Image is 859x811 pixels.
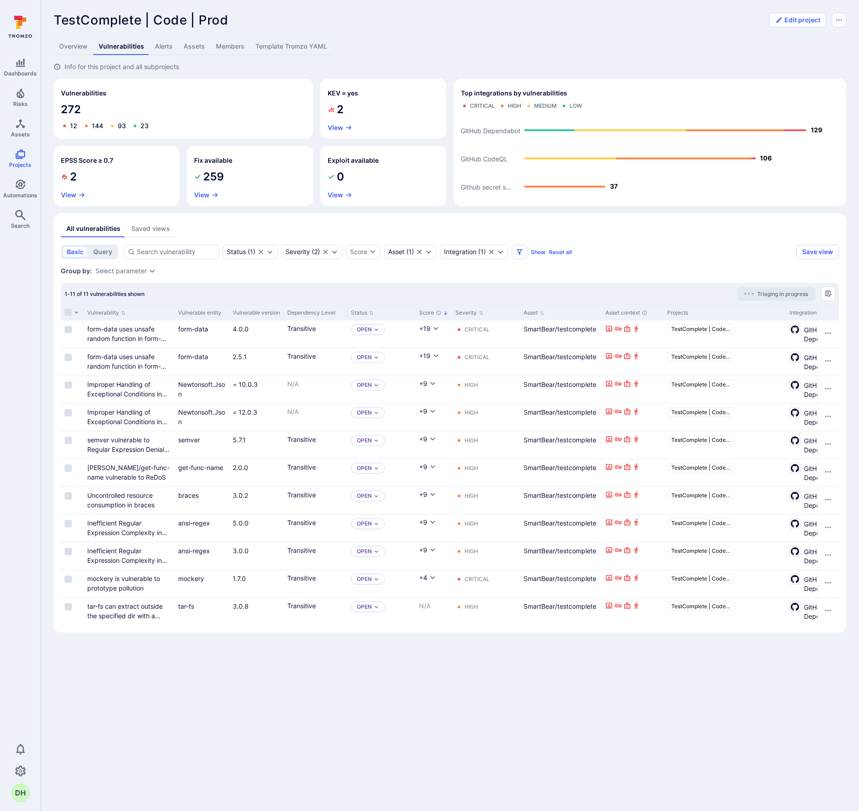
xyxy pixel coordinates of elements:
[131,224,170,233] div: Saved views
[524,325,596,333] a: SmartBear/testcomplete
[284,404,347,431] div: Cell for Dependency Level
[671,464,730,471] span: TestComplete | Code …
[87,575,160,592] a: mockery is vulnerable to prototype pollution
[175,320,229,348] div: Cell for Vulnerable entity
[175,376,229,403] div: Cell for Vulnerable entity
[605,309,660,317] div: Asset context
[285,248,320,255] button: Severity(2)
[284,320,347,348] div: Cell for Dependency Level
[357,520,372,527] p: Open
[667,435,734,445] a: TestComplete | Code | Prod
[328,191,352,199] button: View
[821,409,835,424] button: Row actions menu
[817,348,839,375] div: Cell for
[357,548,372,555] p: Open
[811,125,822,133] text: 129
[419,351,430,360] div: +19
[65,354,72,361] span: Select row
[444,248,476,255] div: Integration
[524,464,596,471] a: SmartBear/testcomplete
[817,320,839,348] div: Cell for
[63,246,88,257] button: basic
[250,38,333,55] a: Template Tromzo YAML
[419,546,427,555] div: +9
[65,326,72,333] span: Select row
[461,113,839,199] svg: Top integrations by vulnerabilities bar
[374,438,379,443] button: Expand dropdown
[357,603,372,611] button: Open
[671,492,730,499] span: TestComplete | Code …
[227,248,246,255] div: Status
[671,436,730,443] span: TestComplete | Code …
[419,546,436,555] button: +9
[821,381,835,396] button: Row actions menu
[266,248,274,255] button: Expand dropdown
[229,376,284,403] div: Cell for Vulnerable version
[419,573,427,582] div: +4
[87,353,170,380] a: form-data uses unsafe random function in form-data for choosing boundary
[357,465,372,472] button: Open
[374,493,379,499] button: Expand dropdown
[233,324,280,334] div: 4.0.0
[95,267,147,275] button: Select parameter
[87,519,167,546] a: Inefficient Regular Expression Complexity in chalk/ansi-regex
[416,248,423,255] button: Clear selection
[436,310,441,315] div: The vulnerability score is based on the parameters defined in the settings
[178,309,225,317] div: Vulnerable entity
[357,326,372,333] button: Open
[671,353,730,360] span: TestComplete | Code …
[178,407,225,426] div: Newtonsoft.Json
[602,376,664,403] div: Cell for Asset context
[524,380,596,388] a: SmartBear/testcomplete
[357,381,372,389] button: Open
[328,156,379,165] h2: Exploit available
[11,222,30,229] span: Search
[419,435,427,444] div: +9
[337,102,344,117] span: 2
[520,404,602,431] div: Cell for Asset
[419,352,439,361] button: +19
[374,327,379,332] button: Expand dropdown
[287,380,344,389] p: N/A
[84,376,175,403] div: Cell for Vulnerability
[744,293,754,295] img: Loading...
[374,576,379,582] button: Expand dropdown
[140,122,149,130] a: 23
[419,518,436,527] button: +9
[357,409,372,416] button: Open
[524,491,596,499] a: SmartBear/testcomplete
[203,170,224,184] span: 259
[769,13,826,27] button: Edit project
[832,13,846,27] button: Options menu
[54,38,93,55] a: Overview
[374,549,379,554] button: Expand dropdown
[149,267,156,275] button: Expand dropdown
[257,248,265,255] button: Clear selection
[346,245,380,259] button: Score
[175,348,229,375] div: Cell for Vulnerable entity
[464,354,489,361] div: Critical
[757,290,808,297] span: Triaging in progress
[95,267,156,275] div: grouping parameters
[54,79,313,139] div: Vulnerabilities
[667,601,734,611] a: TestComplete | Code | Prod
[524,408,596,416] a: SmartBear/testcomplete
[287,324,344,333] p: Transitive
[175,431,229,459] div: Cell for Vulnerable entity
[671,547,730,554] span: TestComplete | Code …
[667,380,734,389] a: TestComplete | Code | Prod
[664,376,786,403] div: Cell for Projects
[388,248,405,255] div: Asset
[357,437,372,444] button: Open
[667,546,734,556] a: TestComplete | Code | Prod
[87,491,155,509] a: Uncontrolled resource consumption in braces
[322,248,329,255] button: Clear selection
[374,382,379,388] button: Expand dropdown
[347,404,415,431] div: Cell for Status
[671,603,730,610] span: TestComplete | Code …
[3,192,37,199] span: Automations
[804,324,850,344] span: GitHub Dependabot
[227,248,255,255] div: ( 1 )
[233,407,280,417] div: = 12.0.3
